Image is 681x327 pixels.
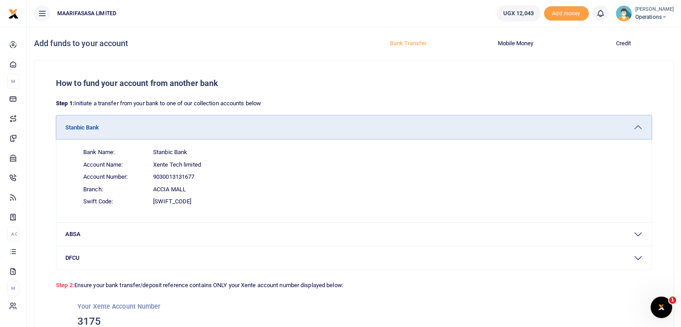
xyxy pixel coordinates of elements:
span: Swift Code: [83,197,146,206]
iframe: Intercom live chat [651,297,672,318]
span: Bank Name: [83,148,146,157]
span: Add money [544,6,589,21]
small: Your Xente Account Number [77,303,161,310]
img: profile-user [616,5,632,22]
li: Ac [7,227,19,241]
span: 1 [669,297,676,304]
button: Bank Transfer [360,36,457,51]
span: Accia Mall [153,185,186,194]
button: ABSA [56,223,651,246]
button: Stanbic Bank [56,116,651,139]
li: Wallet ballance [493,5,544,22]
p: Ensure your bank transfer/deposit reference contains ONLY your Xente account number displayed below: [56,277,652,290]
a: UGX 12,043 [497,5,540,22]
a: profile-user [PERSON_NAME] Operations [616,5,674,22]
li: Toup your wallet [544,6,589,21]
h4: Add funds to your account [34,39,351,48]
span: Stanbic Bank [153,148,187,157]
small: [PERSON_NAME] [635,6,674,13]
button: DFCU [56,246,651,270]
img: logo-small [8,9,19,19]
h5: How to fund your account from another bank [56,78,652,88]
p: Initiate a transfer from your bank to one of our collection accounts below [56,99,652,108]
span: Branch: [83,185,146,194]
span: Account Number: [83,172,146,181]
button: Mobile Money [467,36,564,51]
span: Operations [635,13,674,21]
span: Account Name: [83,160,146,169]
span: UGX 12,043 [503,9,534,18]
a: logo-small logo-large logo-large [8,10,19,17]
li: M [7,281,19,296]
span: Xente Tech limited [153,160,201,169]
span: [SWIFT_CODE] [153,197,191,206]
a: Add money [544,9,589,16]
button: Credit [575,36,672,51]
span: MAARIFASASA LIMITED [54,9,120,17]
span: 9030013131677 [153,172,194,181]
strong: Step 2: [56,282,74,288]
li: M [7,74,19,89]
strong: Step 1: [56,100,74,107]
